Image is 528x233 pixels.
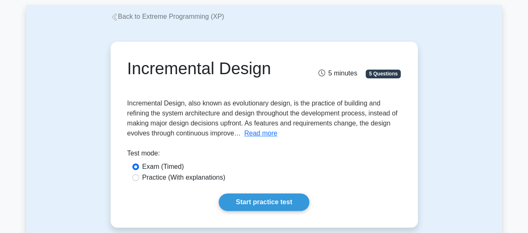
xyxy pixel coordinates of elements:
[244,128,277,138] button: Read more
[142,162,184,172] label: Exam (Timed)
[142,173,225,183] label: Practice (With explanations)
[219,193,309,211] a: Start practice test
[127,148,401,162] div: Test mode:
[366,70,401,78] span: 5 Questions
[127,100,398,137] span: Incremental Design, also known as evolutionary design, is the practice of building and refining t...
[127,58,306,78] h1: Incremental Design
[318,70,357,77] span: 5 minutes
[111,13,224,20] a: Back to Extreme Programming (XP)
